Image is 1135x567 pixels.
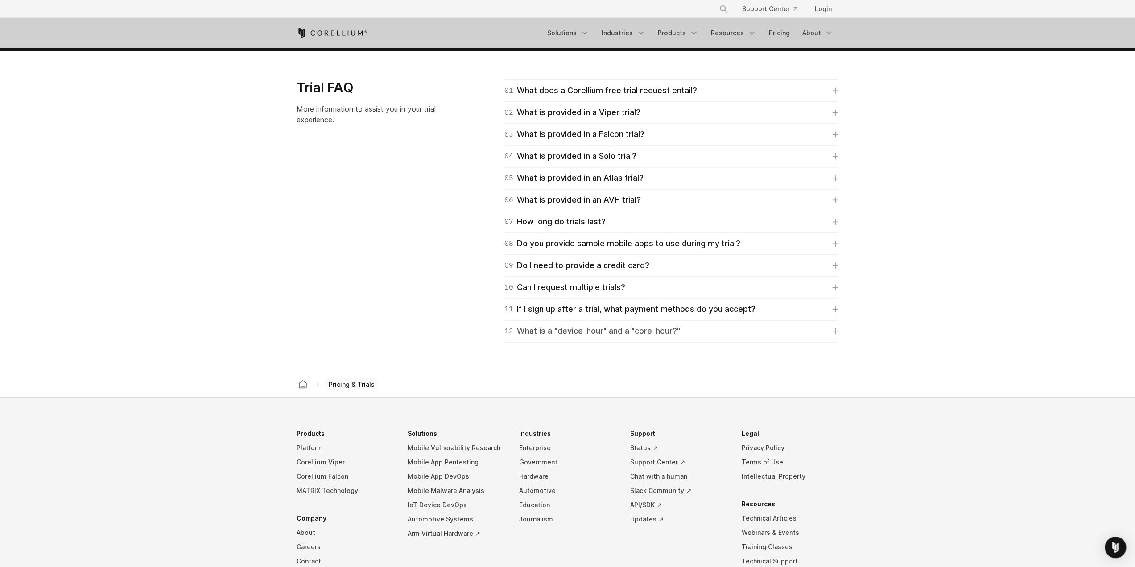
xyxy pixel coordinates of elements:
div: If I sign up after a trial, what payment methods do you accept? [504,303,755,315]
span: 12 [504,325,513,337]
a: Industries [596,25,651,41]
a: Education [519,498,616,512]
a: Enterprise [519,441,616,455]
a: Corellium home [295,378,311,390]
a: 02What is provided in a Viper trial? [504,106,838,119]
a: Privacy Policy [742,441,839,455]
div: Can I request multiple trials? [504,281,625,294]
div: What is provided in an AVH trial? [504,194,641,206]
a: MATRIX Technology [297,484,394,498]
span: 04 [504,150,513,162]
a: Corellium Falcon [297,469,394,484]
a: Login [808,1,839,17]
span: 07 [504,215,513,228]
span: Pricing & Trials [325,378,378,391]
a: 04What is provided in a Solo trial? [504,150,838,162]
div: What is provided in a Viper trial? [504,106,640,119]
h3: Trial FAQ [297,79,453,96]
a: Arm Virtual Hardware ↗ [408,526,505,541]
a: Corellium Home [297,28,367,38]
div: Do I need to provide a credit card? [504,259,649,272]
p: More information to assist you in your trial experience. [297,103,453,125]
a: 12What is a "device-hour" and a "core-hour?" [504,325,838,337]
div: Open Intercom Messenger [1105,537,1126,558]
a: Updates ↗ [630,512,727,526]
a: 06What is provided in an AVH trial? [504,194,838,206]
div: What is provided in an Atlas trial? [504,172,644,184]
a: Government [519,455,616,469]
span: 02 [504,106,513,119]
a: Chat with a human [630,469,727,484]
a: Mobile App Pentesting [408,455,505,469]
a: Automotive [519,484,616,498]
span: 09 [504,259,513,272]
a: Mobile App DevOps [408,469,505,484]
a: Intellectual Property [742,469,839,484]
a: 01What does a Corellium free trial request entail? [504,84,838,97]
a: 11If I sign up after a trial, what payment methods do you accept? [504,303,838,315]
a: 09Do I need to provide a credit card? [504,259,838,272]
a: Status ↗ [630,441,727,455]
span: 06 [504,194,513,206]
a: About [297,526,394,540]
span: 05 [504,172,513,184]
span: 08 [504,237,513,250]
a: Careers [297,540,394,554]
a: Pricing [764,25,795,41]
a: Slack Community ↗ [630,484,727,498]
a: Products [652,25,704,41]
div: What is a "device-hour" and a "core-hour?" [504,325,680,337]
div: Do you provide sample mobile apps to use during my trial? [504,237,740,250]
a: Terms of Use [742,455,839,469]
div: Navigation Menu [708,1,839,17]
a: Webinars & Events [742,526,839,540]
a: Corellium Viper [297,455,394,469]
a: Resources [706,25,762,41]
a: Training Classes [742,540,839,554]
a: Support Center ↗ [630,455,727,469]
div: What does a Corellium free trial request entail? [504,84,697,97]
a: 08Do you provide sample mobile apps to use during my trial? [504,237,838,250]
div: What is provided in a Solo trial? [504,150,636,162]
a: Technical Articles [742,511,839,526]
a: 05What is provided in an Atlas trial? [504,172,838,184]
a: Mobile Vulnerability Research [408,441,505,455]
a: IoT Device DevOps [408,498,505,512]
div: What is provided in a Falcon trial? [504,128,644,141]
a: Support Center [735,1,804,17]
a: About [797,25,839,41]
div: Navigation Menu [542,25,839,41]
div: How long do trials last? [504,215,606,228]
a: Platform [297,441,394,455]
a: Solutions [542,25,594,41]
a: Mobile Malware Analysis [408,484,505,498]
span: 01 [504,84,513,97]
a: Journalism [519,512,616,526]
a: 10Can I request multiple trials? [504,281,838,294]
button: Search [715,1,731,17]
a: 03What is provided in a Falcon trial? [504,128,838,141]
a: API/SDK ↗ [630,498,727,512]
a: Hardware [519,469,616,484]
a: Automotive Systems [408,512,505,526]
span: 03 [504,128,513,141]
span: 11 [504,303,513,315]
a: 07How long do trials last? [504,215,838,228]
span: 10 [504,281,513,294]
